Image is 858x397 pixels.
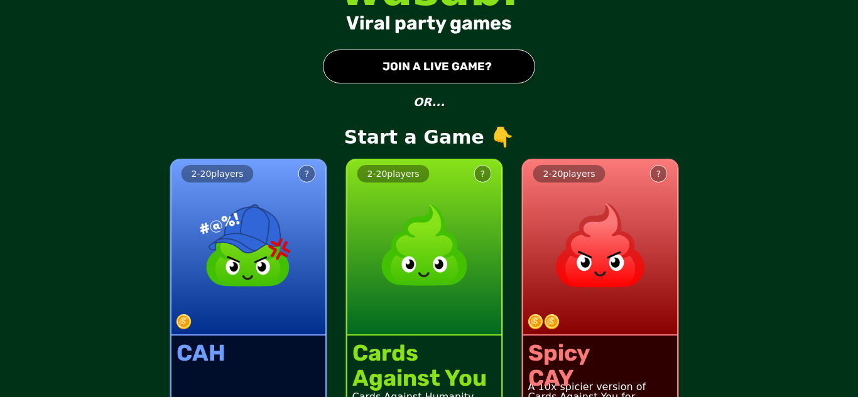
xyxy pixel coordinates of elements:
[305,167,309,180] div: ?
[352,366,487,391] div: Against You
[298,165,316,183] button: ?
[528,314,543,329] img: token
[545,190,656,300] img: product image
[193,190,304,300] img: product image
[346,12,512,34] div: Viral party games
[323,50,535,83] button: JOIN A LIVE GAME?
[367,169,420,179] span: 2 - 20 players
[413,93,445,111] p: OR...
[176,341,225,366] div: CAH
[656,167,661,180] div: ?
[545,314,560,329] img: token
[352,341,487,366] div: Cards
[474,165,492,183] button: ?
[528,341,590,366] div: Spicy
[344,126,514,149] p: Start a Game 👇
[481,167,485,180] div: ?
[369,190,480,300] img: product image
[543,169,595,179] span: 2 - 20 players
[176,314,192,329] img: token
[528,366,590,391] div: CAY
[192,169,244,179] span: 2 - 20 players
[650,165,668,183] button: ?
